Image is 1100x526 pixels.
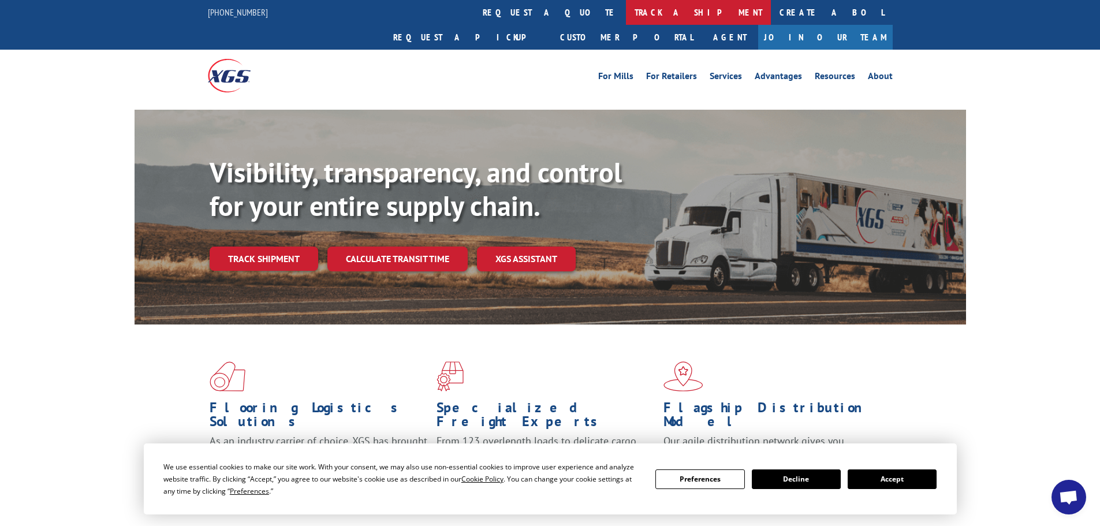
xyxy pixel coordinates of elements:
[663,434,876,461] span: Our agile distribution network gives you nationwide inventory management on demand.
[210,401,428,434] h1: Flooring Logistics Solutions
[663,361,703,391] img: xgs-icon-flagship-distribution-model-red
[551,25,702,50] a: Customer Portal
[210,247,318,271] a: Track shipment
[437,434,655,486] p: From 123 overlength loads to delicate cargo, our experienced staff knows the best way to move you...
[385,25,551,50] a: Request a pickup
[210,434,427,475] span: As an industry carrier of choice, XGS has brought innovation and dedication to flooring logistics...
[163,461,642,497] div: We use essential cookies to make our site work. With your consent, we may also use non-essential ...
[208,6,268,18] a: [PHONE_NUMBER]
[815,72,855,84] a: Resources
[1051,480,1086,514] a: Open chat
[461,474,504,484] span: Cookie Policy
[655,469,744,489] button: Preferences
[437,401,655,434] h1: Specialized Freight Experts
[327,247,468,271] a: Calculate transit time
[758,25,893,50] a: Join Our Team
[477,247,576,271] a: XGS ASSISTANT
[437,361,464,391] img: xgs-icon-focused-on-flooring-red
[210,361,245,391] img: xgs-icon-total-supply-chain-intelligence-red
[702,25,758,50] a: Agent
[144,443,957,514] div: Cookie Consent Prompt
[646,72,697,84] a: For Retailers
[752,469,841,489] button: Decline
[598,72,633,84] a: For Mills
[710,72,742,84] a: Services
[848,469,937,489] button: Accept
[230,486,269,496] span: Preferences
[663,401,882,434] h1: Flagship Distribution Model
[868,72,893,84] a: About
[755,72,802,84] a: Advantages
[210,154,622,223] b: Visibility, transparency, and control for your entire supply chain.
